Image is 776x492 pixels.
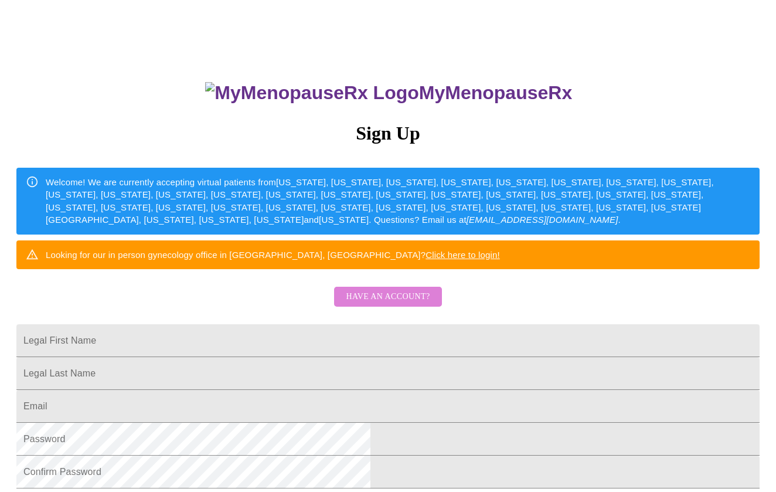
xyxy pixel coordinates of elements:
[205,82,418,104] img: MyMenopauseRx Logo
[331,300,444,310] a: Have an account?
[346,290,430,304] span: Have an account?
[46,171,750,231] div: Welcome! We are currently accepting virtual patients from [US_STATE], [US_STATE], [US_STATE], [US...
[46,244,500,266] div: Looking for our in person gynecology office in [GEOGRAPHIC_DATA], [GEOGRAPHIC_DATA]?
[467,215,618,225] em: [EMAIL_ADDRESS][DOMAIN_NAME]
[16,123,760,144] h3: Sign Up
[334,287,441,307] button: Have an account?
[18,82,760,104] h3: MyMenopauseRx
[426,250,500,260] a: Click here to login!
